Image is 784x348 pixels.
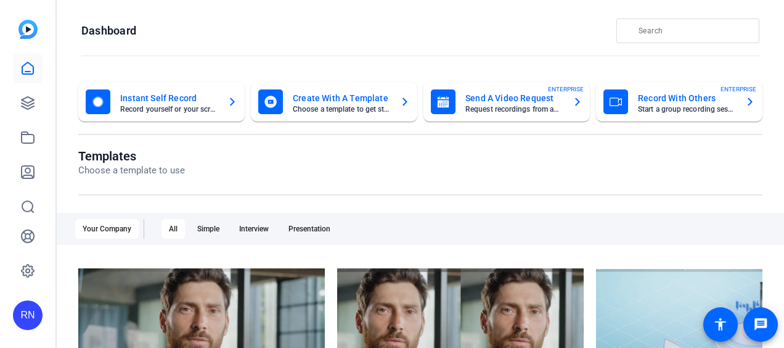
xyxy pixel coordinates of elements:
div: RN [13,300,43,330]
span: ENTERPRISE [548,85,584,94]
mat-card-title: Send A Video Request [465,91,563,106]
mat-card-title: Create With A Template [293,91,390,106]
mat-card-subtitle: Start a group recording session [638,106,735,113]
div: All [161,219,185,239]
img: blue-gradient.svg [18,20,38,39]
span: ENTERPRISE [721,85,756,94]
mat-card-title: Instant Self Record [120,91,218,106]
h1: Dashboard [81,23,136,38]
div: Interview [232,219,276,239]
div: Your Company [75,219,139,239]
button: Send A Video RequestRequest recordings from anyone, anywhereENTERPRISE [423,82,590,122]
mat-card-subtitle: Request recordings from anyone, anywhere [465,106,563,113]
div: Presentation [281,219,338,239]
mat-icon: message [753,317,768,332]
h1: Templates [78,149,185,164]
div: Simple [190,219,227,239]
button: Record With OthersStart a group recording sessionENTERPRISE [596,82,762,122]
p: Choose a template to use [78,164,185,178]
button: Create With A TemplateChoose a template to get started [251,82,417,122]
input: Search [639,23,749,38]
mat-icon: accessibility [713,317,728,332]
button: Instant Self RecordRecord yourself or your screen [78,82,245,122]
mat-card-title: Record With Others [638,91,735,106]
mat-card-subtitle: Record yourself or your screen [120,106,218,113]
mat-card-subtitle: Choose a template to get started [293,106,390,113]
